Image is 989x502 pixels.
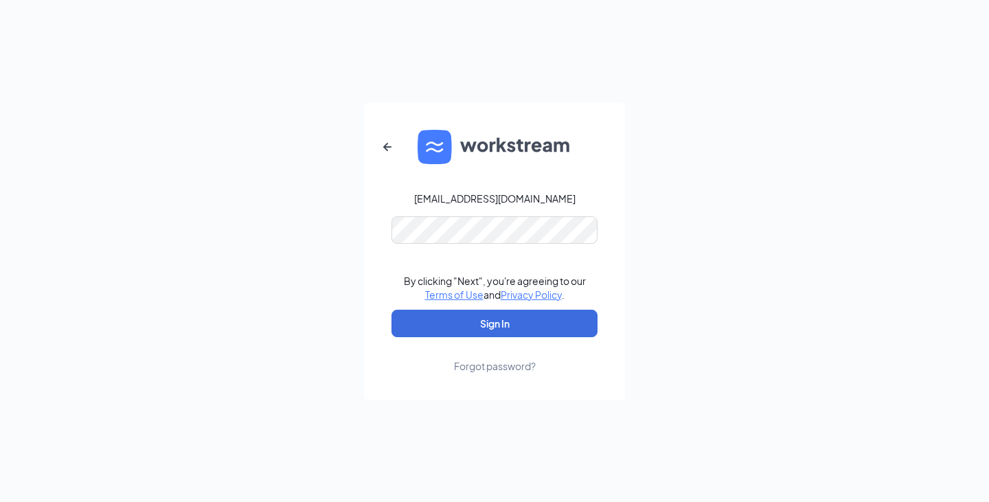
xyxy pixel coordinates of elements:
[425,288,484,301] a: Terms of Use
[391,310,598,337] button: Sign In
[418,130,571,164] img: WS logo and Workstream text
[371,130,404,163] button: ArrowLeftNew
[379,139,396,155] svg: ArrowLeftNew
[454,359,536,373] div: Forgot password?
[454,337,536,373] a: Forgot password?
[501,288,562,301] a: Privacy Policy
[404,274,586,301] div: By clicking "Next", you're agreeing to our and .
[414,192,576,205] div: [EMAIL_ADDRESS][DOMAIN_NAME]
